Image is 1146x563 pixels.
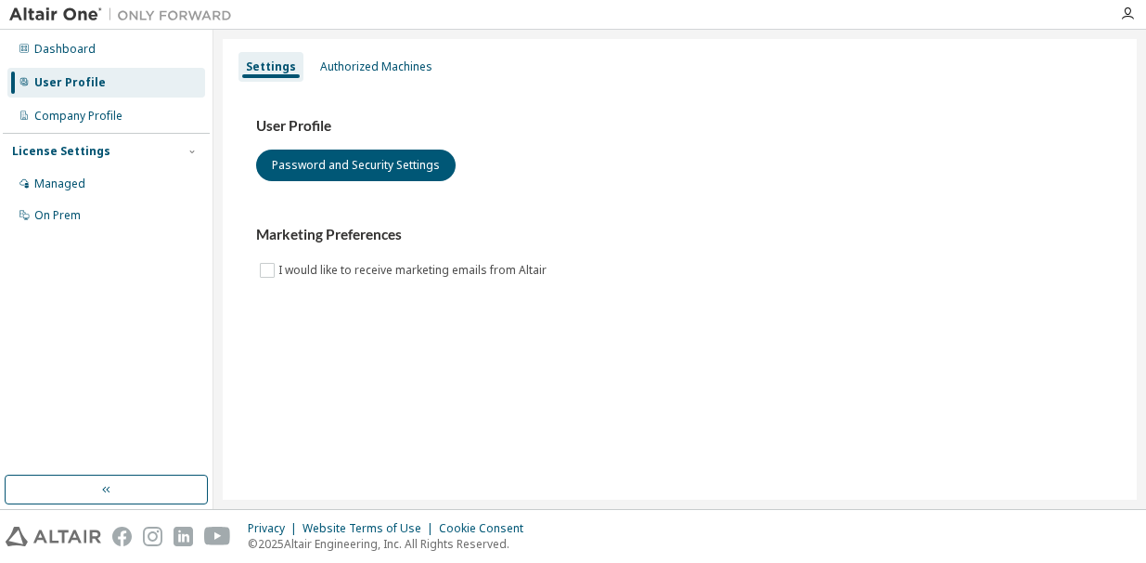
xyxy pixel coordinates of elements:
[256,117,1103,136] h3: User Profile
[9,6,241,24] img: Altair One
[34,42,96,57] div: Dashboard
[439,521,534,536] div: Cookie Consent
[256,150,456,181] button: Password and Security Settings
[278,259,550,281] label: I would like to receive marketing emails from Altair
[34,109,122,124] div: Company Profile
[204,527,231,546] img: youtube.svg
[303,521,439,536] div: Website Terms of Use
[256,226,1103,244] h3: Marketing Preferences
[34,208,81,223] div: On Prem
[174,527,193,546] img: linkedin.svg
[34,177,85,191] div: Managed
[248,521,303,536] div: Privacy
[248,536,534,552] p: © 2025 Altair Engineering, Inc. All Rights Reserved.
[112,527,132,546] img: facebook.svg
[320,59,432,74] div: Authorized Machines
[6,527,101,546] img: altair_logo.svg
[12,144,110,159] div: License Settings
[143,527,162,546] img: instagram.svg
[246,59,296,74] div: Settings
[34,75,106,90] div: User Profile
